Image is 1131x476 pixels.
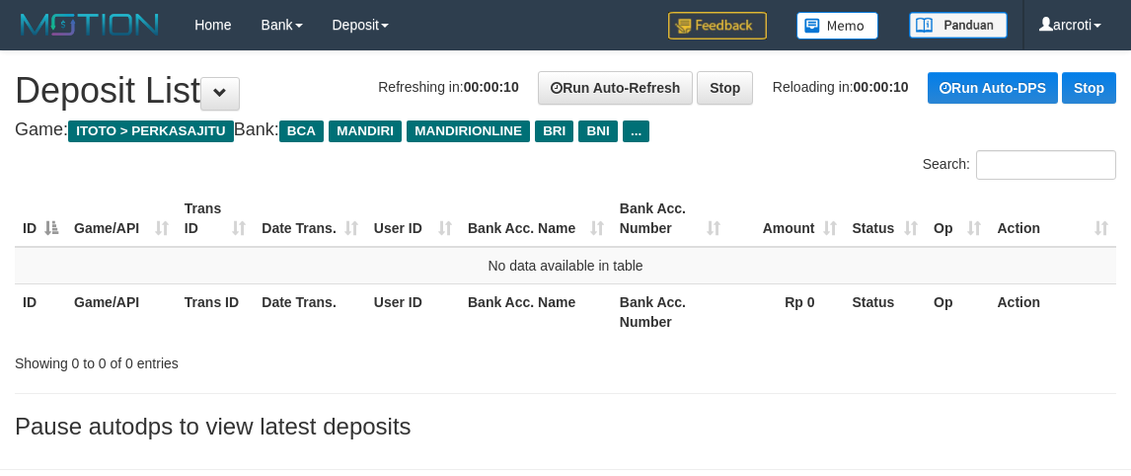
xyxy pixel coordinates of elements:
[366,283,460,340] th: User ID
[464,79,519,95] strong: 00:00:10
[773,79,909,95] span: Reloading in:
[15,71,1116,111] h1: Deposit List
[989,283,1116,340] th: Action
[923,150,1116,180] label: Search:
[15,283,66,340] th: ID
[460,283,612,340] th: Bank Acc. Name
[909,12,1008,39] img: panduan.png
[989,191,1116,247] th: Action: activate to sort column ascending
[15,191,66,247] th: ID: activate to sort column descending
[15,346,457,373] div: Showing 0 to 0 of 0 entries
[177,191,254,247] th: Trans ID: activate to sort column ascending
[578,120,617,142] span: BNI
[177,283,254,340] th: Trans ID
[928,72,1058,104] a: Run Auto-DPS
[728,191,844,247] th: Amount: activate to sort column ascending
[535,120,573,142] span: BRI
[366,191,460,247] th: User ID: activate to sort column ascending
[15,10,165,40] img: MOTION_logo.png
[329,120,402,142] span: MANDIRI
[728,283,844,340] th: Rp 0
[668,12,767,40] img: Feedback.jpg
[926,283,989,340] th: Op
[279,120,324,142] span: BCA
[15,414,1116,439] h3: Pause autodps to view latest deposits
[407,120,530,142] span: MANDIRIONLINE
[15,247,1116,284] td: No data available in table
[15,120,1116,140] h4: Game: Bank:
[612,191,729,247] th: Bank Acc. Number: activate to sort column ascending
[926,191,989,247] th: Op: activate to sort column ascending
[68,120,234,142] span: ITOTO > PERKASAJITU
[612,283,729,340] th: Bank Acc. Number
[976,150,1116,180] input: Search:
[854,79,909,95] strong: 00:00:10
[623,120,649,142] span: ...
[378,79,518,95] span: Refreshing in:
[66,283,177,340] th: Game/API
[1062,72,1116,104] a: Stop
[796,12,879,40] img: Button%20Memo.svg
[697,71,753,105] a: Stop
[845,283,927,340] th: Status
[538,71,693,105] a: Run Auto-Refresh
[66,191,177,247] th: Game/API: activate to sort column ascending
[254,191,366,247] th: Date Trans.: activate to sort column ascending
[254,283,366,340] th: Date Trans.
[845,191,927,247] th: Status: activate to sort column ascending
[460,191,612,247] th: Bank Acc. Name: activate to sort column ascending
